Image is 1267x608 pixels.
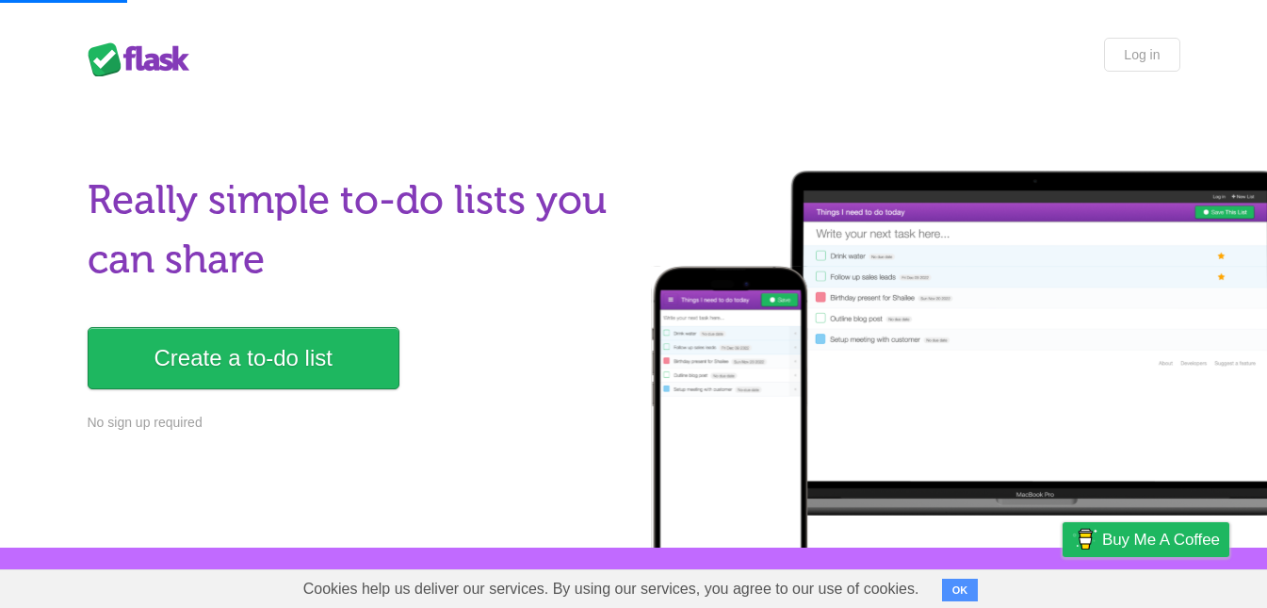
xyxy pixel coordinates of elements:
[1072,523,1097,555] img: Buy me a coffee
[88,327,399,389] a: Create a to-do list
[1102,523,1220,556] span: Buy me a coffee
[942,579,979,601] button: OK
[88,413,623,433] p: No sign up required
[284,570,938,608] span: Cookies help us deliver our services. By using our services, you agree to our use of cookies.
[88,171,623,289] h1: Really simple to-do lists you can share
[88,42,201,76] div: Flask Lists
[1104,38,1179,72] a: Log in
[1063,522,1229,557] a: Buy me a coffee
